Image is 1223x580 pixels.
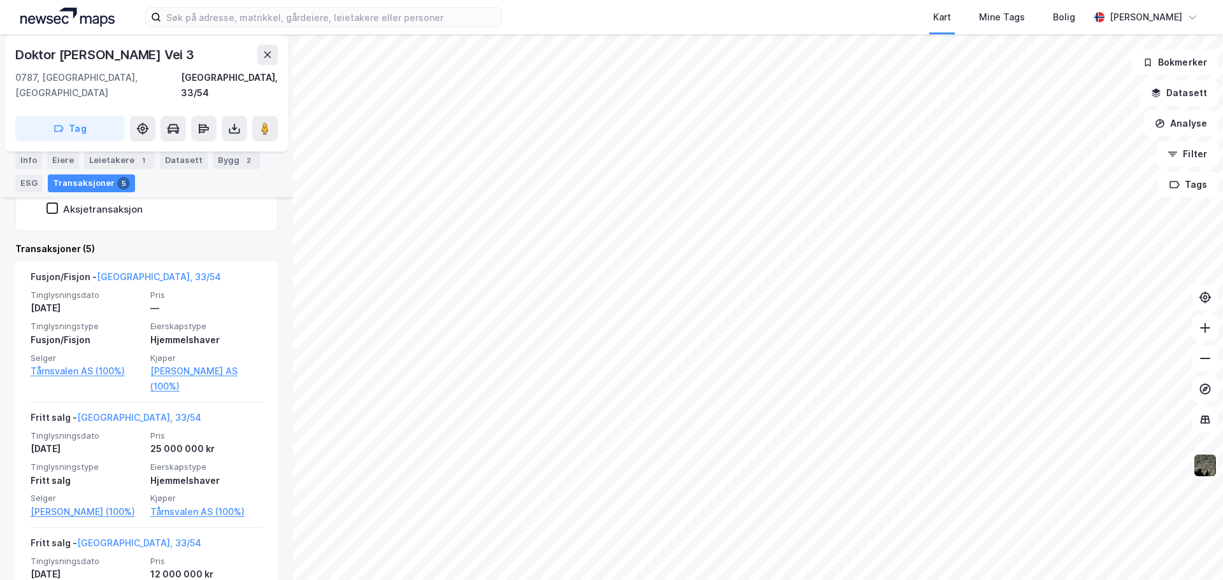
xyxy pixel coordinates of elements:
[31,353,143,364] span: Selger
[1132,50,1218,75] button: Bokmerker
[31,441,143,456] div: [DATE]
[979,10,1025,25] div: Mine Tags
[31,430,143,441] span: Tinglysningsdato
[242,154,255,167] div: 2
[1110,10,1182,25] div: [PERSON_NAME]
[150,332,262,348] div: Hjemmelshaver
[150,441,262,456] div: 25 000 000 kr
[150,301,262,316] div: —
[31,473,143,488] div: Fritt salg
[31,556,143,567] span: Tinglysningsdato
[15,70,181,101] div: 0787, [GEOGRAPHIC_DATA], [GEOGRAPHIC_DATA]
[31,364,143,379] a: Tårnsvalen AS (100%)
[1159,519,1223,580] iframe: Chat Widget
[31,535,201,556] div: Fritt salg -
[31,269,221,290] div: Fusjon/Fisjon -
[160,152,208,169] div: Datasett
[31,504,143,520] a: [PERSON_NAME] (100%)
[150,353,262,364] span: Kjøper
[1159,172,1218,197] button: Tags
[1193,453,1217,477] img: 9k=
[1157,141,1218,167] button: Filter
[63,203,143,215] div: Aksjetransaksjon
[31,462,143,472] span: Tinglysningstype
[213,152,260,169] div: Bygg
[150,473,262,488] div: Hjemmelshaver
[31,301,143,316] div: [DATE]
[161,8,501,27] input: Søk på adresse, matrikkel, gårdeiere, leietakere eller personer
[31,321,143,332] span: Tinglysningstype
[31,493,143,504] span: Selger
[150,556,262,567] span: Pris
[15,152,42,169] div: Info
[77,537,201,548] a: [GEOGRAPHIC_DATA], 33/54
[31,332,143,348] div: Fusjon/Fisjon
[15,116,125,141] button: Tag
[933,10,951,25] div: Kart
[15,174,43,192] div: ESG
[150,493,262,504] span: Kjøper
[15,241,278,257] div: Transaksjoner (5)
[15,45,197,65] div: Doktor [PERSON_NAME] Vei 3
[97,271,221,282] a: [GEOGRAPHIC_DATA], 33/54
[20,8,115,27] img: logo.a4113a55bc3d86da70a041830d287a7e.svg
[181,70,278,101] div: [GEOGRAPHIC_DATA], 33/54
[48,174,135,192] div: Transaksjoner
[137,154,150,167] div: 1
[1140,80,1218,106] button: Datasett
[31,290,143,301] span: Tinglysningsdato
[1053,10,1075,25] div: Bolig
[150,504,262,520] a: Tårnsvalen AS (100%)
[150,290,262,301] span: Pris
[47,152,79,169] div: Eiere
[150,364,262,394] a: [PERSON_NAME] AS (100%)
[117,177,130,190] div: 5
[84,152,155,169] div: Leietakere
[77,412,201,423] a: [GEOGRAPHIC_DATA], 33/54
[31,410,201,430] div: Fritt salg -
[150,321,262,332] span: Eierskapstype
[1144,111,1218,136] button: Analyse
[150,462,262,472] span: Eierskapstype
[150,430,262,441] span: Pris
